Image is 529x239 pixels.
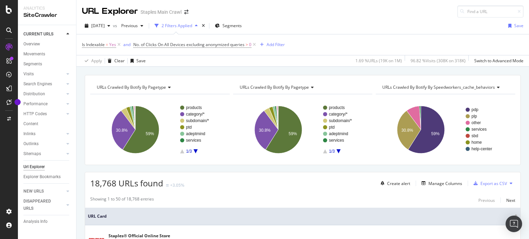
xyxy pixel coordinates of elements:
text: 30.8% [259,128,270,133]
button: Clear [105,55,125,66]
span: 18,768 URLs found [90,177,163,189]
a: DISAPPEARED URLS [23,198,64,212]
span: vs [113,23,118,29]
text: services [186,138,201,143]
text: 59% [146,131,154,136]
a: Inlinks [23,130,64,138]
a: Search Engines [23,80,64,88]
button: Switch to Advanced Mode [471,55,523,66]
span: URLs Crawled By Botify By pagetype [97,84,166,90]
text: category/* [186,112,205,117]
text: help-center [471,146,492,151]
a: HTTP Codes [23,110,64,118]
button: Save [506,20,523,31]
div: Next [506,197,515,203]
a: Segments [23,61,71,68]
a: Url Explorer [23,163,71,171]
div: arrow-right-arrow-left [184,10,188,14]
text: subdomain/* [186,118,209,123]
span: Segments [222,23,242,29]
a: Overview [23,41,71,48]
button: Previous [478,196,495,204]
text: other [471,120,481,125]
text: pdp [471,107,478,112]
span: URLs Crawled By Botify By pagetype [240,84,309,90]
a: Performance [23,100,64,108]
text: adeptmind [329,131,348,136]
div: Previous [478,197,495,203]
button: Next [506,196,515,204]
h4: URLs Crawled By Botify By speedworkers_cache_behaviors [381,82,509,93]
span: = [106,42,108,47]
div: Overview [23,41,40,48]
div: 96.82 % Visits ( 308K on 318K ) [411,58,466,64]
text: products [186,105,202,110]
div: Inlinks [23,130,35,138]
text: 30.8% [116,128,128,133]
a: Outlinks [23,140,64,148]
span: URLs Crawled By Botify By speedworkers_cache_behaviors [382,84,495,90]
div: times [200,22,206,29]
div: Clear [114,58,125,64]
div: Showing 1 to 50 of 18,768 entries [90,196,154,204]
button: Apply [82,55,102,66]
div: NEW URLS [23,188,44,195]
div: Sitemaps [23,150,41,157]
a: Movements [23,51,71,58]
div: Create alert [387,181,410,186]
img: Equal [166,184,169,186]
a: Visits [23,70,64,78]
text: 1/3 [186,149,192,154]
div: Staples Main Crawl [141,9,181,15]
button: and [123,41,131,48]
div: Distribution [23,90,45,98]
div: Apply [91,58,102,64]
text: 1/3 [329,149,335,154]
div: Search Engines [23,80,52,88]
text: services [329,138,344,143]
svg: A chart. [90,100,228,160]
text: sbd [471,133,478,138]
a: Content [23,120,71,128]
h4: URLs Crawled By Botify By pagetype [95,82,224,93]
text: ptd [186,125,192,130]
div: DISAPPEARED URLS [23,198,58,212]
svg: A chart. [376,100,514,160]
text: 59% [431,131,439,136]
div: Manage Columns [428,181,462,186]
span: No. of Clicks On All Devices excluding anonymized queries [133,42,245,47]
button: Previous [118,20,146,31]
a: Sitemaps [23,150,64,157]
div: Segments [23,61,42,68]
div: Analysis Info [23,218,48,225]
input: Find a URL [457,6,523,18]
text: 30.8% [402,128,413,133]
div: Outlinks [23,140,39,148]
span: Is Indexable [82,42,105,47]
button: Add Filter [257,41,285,49]
span: 2025 Jul. 4th [91,23,105,29]
div: Content [23,120,38,128]
a: Analysis Info [23,218,71,225]
div: and [123,42,131,47]
button: Export as CSV [471,178,507,189]
div: Analytics [23,6,71,11]
div: Save [514,23,523,29]
span: Yes [109,40,116,50]
div: HTTP Codes [23,110,47,118]
div: URL Explorer [82,6,138,17]
span: Previous [118,23,138,29]
div: Performance [23,100,48,108]
div: Save [136,58,146,64]
button: Segments [212,20,245,31]
text: adeptmind [186,131,205,136]
div: Export as CSV [480,181,507,186]
button: Save [128,55,146,66]
div: Staples® Official Online Store [108,233,182,239]
div: +3.05% [170,182,184,188]
button: [DATE] [82,20,113,31]
h4: URLs Crawled By Botify By pagetype [238,82,366,93]
div: Switch to Advanced Mode [474,58,523,64]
